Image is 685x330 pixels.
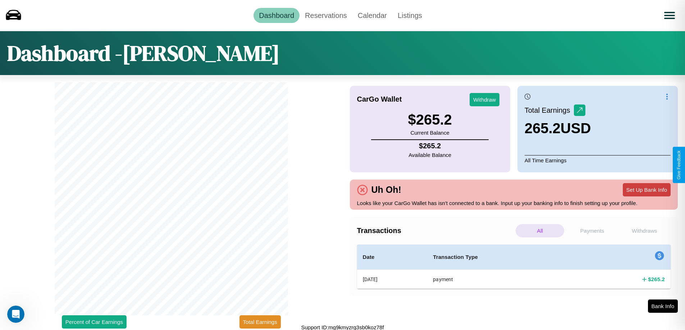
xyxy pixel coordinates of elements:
[62,315,127,329] button: Percent of Car Earnings
[239,315,281,329] button: Total Earnings
[470,93,499,106] button: Withdraw
[433,253,571,261] h4: Transaction Type
[357,245,671,289] table: simple table
[408,112,452,128] h3: $ 265.2
[408,150,451,160] p: Available Balance
[357,270,428,289] th: [DATE]
[368,185,405,195] h4: Uh Oh!
[357,198,671,208] p: Looks like your CarGo Wallet has isn't connected to a bank. Input up your banking info to finish ...
[648,299,678,313] button: Bank Info
[525,120,591,136] h3: 265.2 USD
[7,38,280,68] h1: Dashboard - [PERSON_NAME]
[408,128,452,138] p: Current Balance
[676,150,681,180] div: Give Feedback
[525,104,574,117] p: Total Earnings
[254,8,300,23] a: Dashboard
[408,142,451,150] h4: $ 265.2
[525,155,671,165] p: All Time Earnings
[648,275,665,283] h4: $ 265.2
[620,224,669,237] p: Withdraws
[357,227,514,235] h4: Transactions
[300,8,352,23] a: Reservations
[352,8,392,23] a: Calendar
[7,306,24,323] iframe: Intercom live chat
[357,95,402,103] h4: CarGo Wallet
[659,5,680,25] button: Open menu
[516,224,564,237] p: All
[427,270,576,289] th: payment
[623,183,671,196] button: Set Up Bank Info
[568,224,616,237] p: Payments
[363,253,422,261] h4: Date
[392,8,428,23] a: Listings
